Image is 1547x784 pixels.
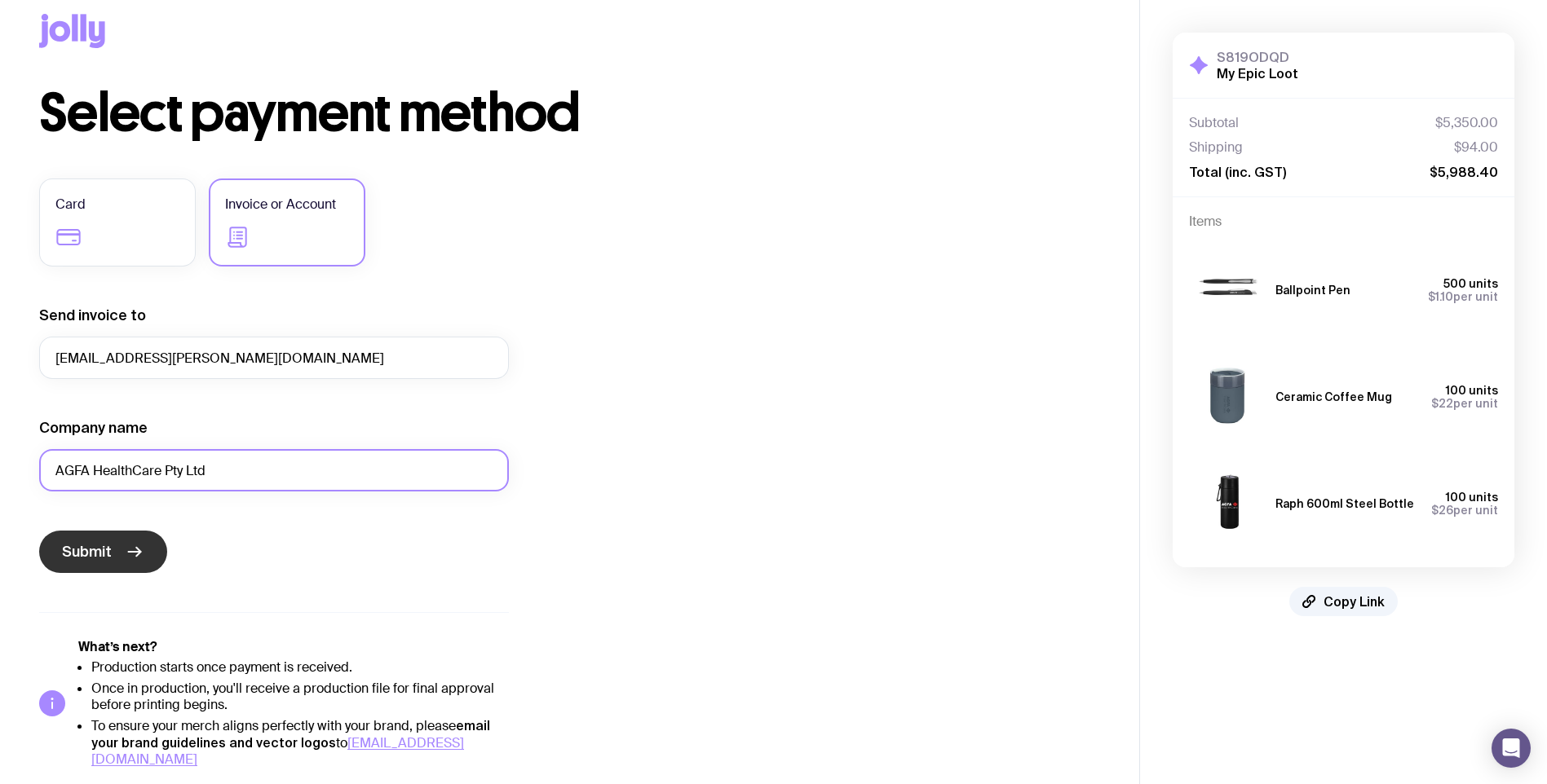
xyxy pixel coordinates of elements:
[1428,290,1453,303] span: $1.10
[91,659,509,676] li: Production starts once payment is received.
[1430,164,1498,180] span: $5,988.40
[1217,65,1298,81] h2: My Epic Loot
[39,418,148,438] label: Company name
[1189,139,1243,156] span: Shipping
[1217,49,1298,65] h3: S819ODQD
[91,680,509,713] li: Once in production, you'll receive a production file for final approval before printing begins.
[1431,397,1453,410] span: $22
[225,195,336,214] span: Invoice or Account
[1275,284,1350,297] h3: Ballpoint Pen
[1431,504,1453,517] span: $26
[1454,139,1498,156] span: $94.00
[1189,115,1239,131] span: Subtotal
[39,449,509,491] input: Your company name
[1431,504,1498,517] span: per unit
[39,337,509,379] input: accounts@company.com
[1446,491,1498,504] span: 100 units
[55,195,86,214] span: Card
[1435,115,1498,131] span: $5,350.00
[91,717,509,768] li: To ensure your merch aligns perfectly with your brand, please to
[1289,587,1398,616] button: Copy Link
[91,734,464,768] a: [EMAIL_ADDRESS][DOMAIN_NAME]
[1443,277,1498,290] span: 500 units
[1189,214,1498,230] h4: Items
[39,87,1100,139] h1: Select payment method
[1428,290,1498,303] span: per unit
[78,639,509,655] h5: What’s next?
[1492,729,1531,768] div: Open Intercom Messenger
[1324,593,1385,610] span: Copy Link
[1275,390,1392,403] h3: Ceramic Coffee Mug
[1446,384,1498,397] span: 100 units
[1275,497,1414,510] h3: Raph 600ml Steel Bottle
[62,542,112,562] span: Submit
[39,306,146,325] label: Send invoice to
[1431,397,1498,410] span: per unit
[39,531,167,573] button: Submit
[1189,164,1286,180] span: Total (inc. GST)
